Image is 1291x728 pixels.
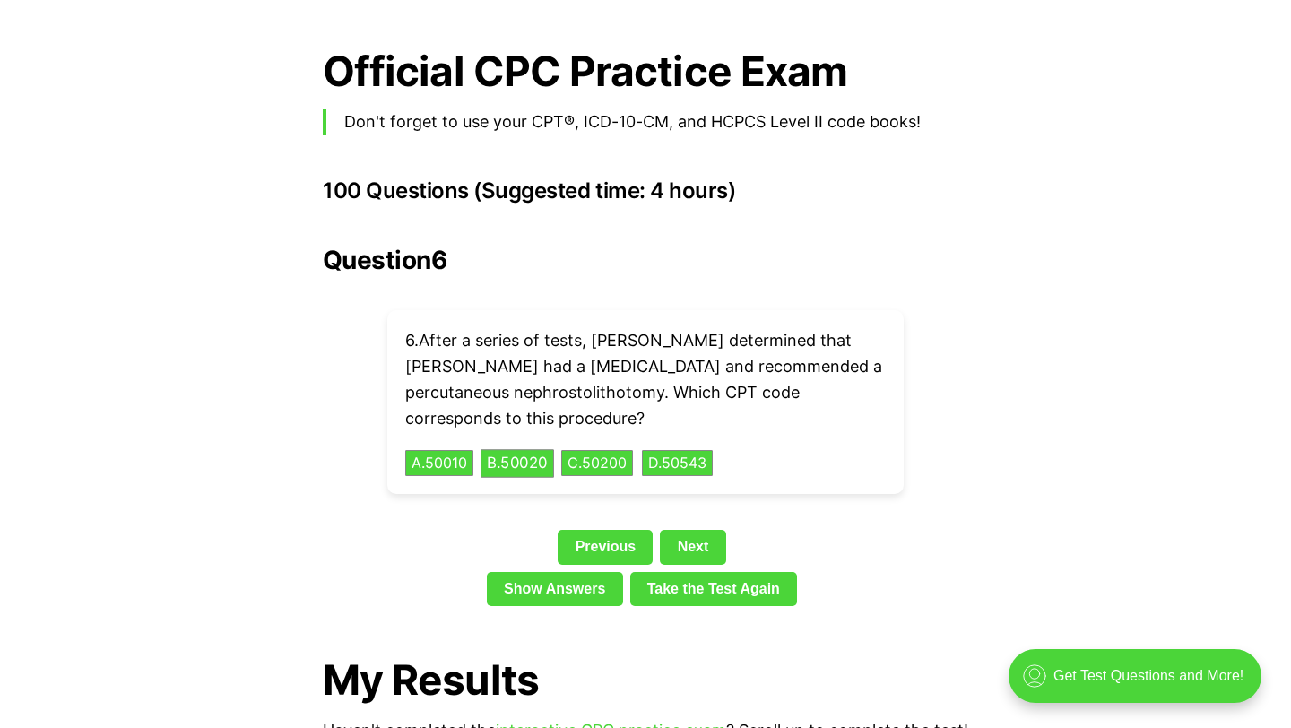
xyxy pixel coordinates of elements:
[405,328,886,431] p: 6 . After a series of tests, [PERSON_NAME] determined that [PERSON_NAME] had a [MEDICAL_DATA] and...
[323,48,968,95] h1: Official CPC Practice Exam
[323,178,968,204] h3: 100 Questions (Suggested time: 4 hours)
[487,572,623,606] a: Show Answers
[323,109,968,135] blockquote: Don't forget to use your CPT®, ICD-10-CM, and HCPCS Level II code books!
[405,450,473,477] button: A.50010
[642,450,713,477] button: D.50543
[561,450,633,477] button: C.50200
[558,530,653,564] a: Previous
[323,246,968,274] h2: Question 6
[481,449,554,477] button: B.50020
[660,530,725,564] a: Next
[630,572,798,606] a: Take the Test Again
[323,656,968,704] h1: My Results
[993,640,1291,728] iframe: portal-trigger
